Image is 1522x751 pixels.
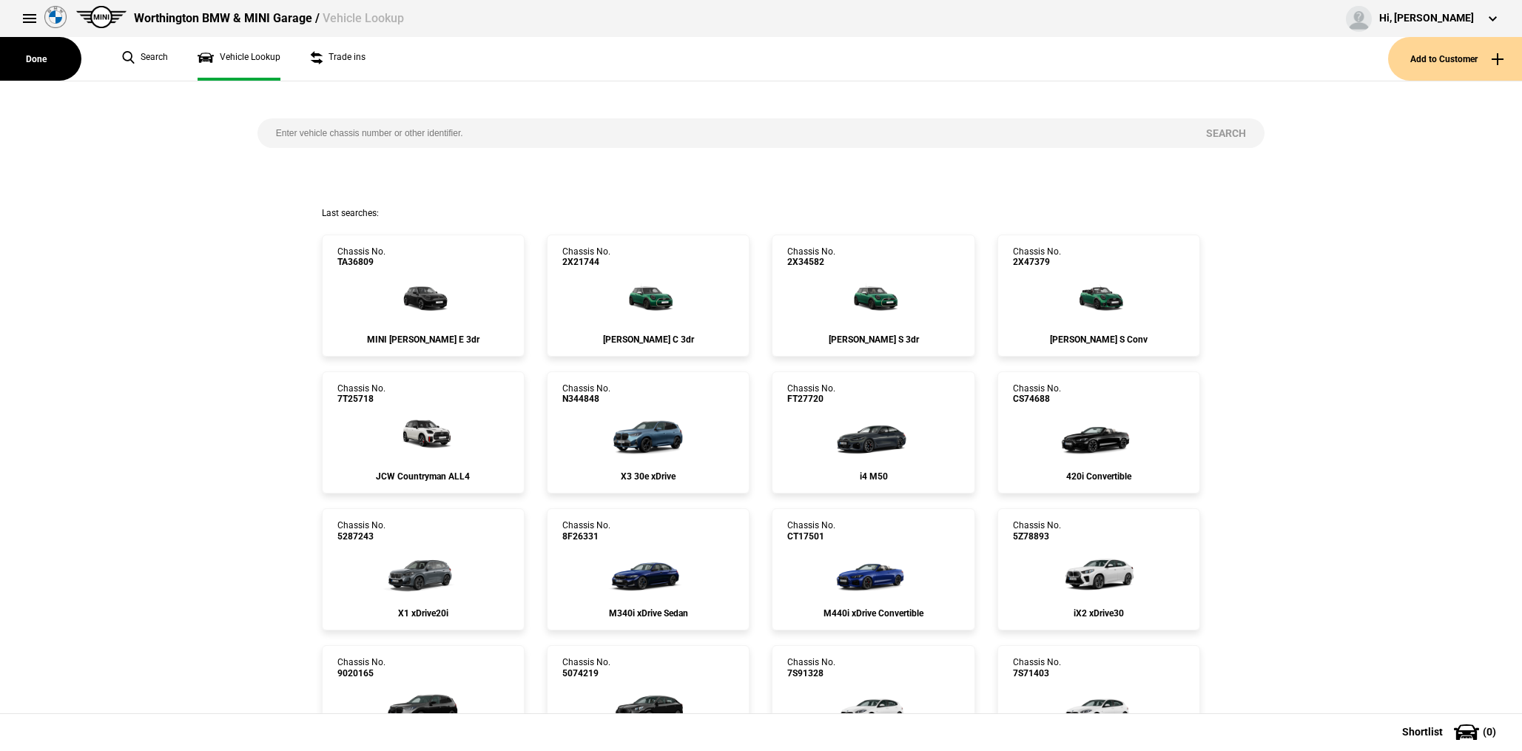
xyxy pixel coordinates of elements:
span: Last searches: [322,208,379,218]
span: 2X47379 [1013,257,1061,267]
div: Chassis No. [1013,246,1061,268]
img: mini.png [76,6,127,28]
span: 5287243 [337,531,385,542]
span: N344848 [562,394,610,404]
button: Shortlist(0) [1380,713,1522,750]
input: Enter vehicle chassis number or other identifier. [257,118,1188,148]
div: 420i Convertible [1013,471,1185,482]
div: Chassis No. [562,246,610,268]
div: X3 30e xDrive [562,471,734,482]
img: cosySec [1049,678,1148,738]
span: 2X21744 [562,257,610,267]
div: Chassis No. [337,246,385,268]
span: FT27720 [787,394,835,404]
span: CT17501 [787,531,835,542]
div: [PERSON_NAME] C 3dr [562,334,734,345]
div: Chassis No. [562,657,610,678]
div: Chassis No. [787,520,835,542]
div: Chassis No. [337,383,385,405]
a: Trade ins [310,37,366,81]
img: cosySec [374,678,472,738]
img: cosySec [824,678,923,738]
span: 5074219 [562,668,610,678]
div: i4 M50 [787,471,959,482]
div: Hi, [PERSON_NAME] [1379,11,1474,26]
span: ( 0 ) [1483,727,1496,737]
div: M340i xDrive Sedan [562,608,734,619]
div: Chassis No. [337,657,385,678]
a: Search [122,37,168,81]
div: Chassis No. [787,383,835,405]
div: Chassis No. [1013,383,1061,405]
img: cosySec [599,542,698,601]
div: Chassis No. [562,383,610,405]
img: cosySec [1049,542,1148,601]
div: Chassis No. [337,520,385,542]
span: Vehicle Lookup [323,11,404,25]
div: iX2 xDrive30 [1013,608,1185,619]
img: cosySec [834,268,913,327]
div: [PERSON_NAME] S Conv [1013,334,1185,345]
div: [PERSON_NAME] S 3dr [787,334,959,345]
img: cosySec [384,268,463,327]
img: cosySec [609,268,688,327]
span: 5Z78893 [1013,531,1061,542]
img: cosySec [374,542,472,601]
span: Shortlist [1402,727,1443,737]
div: Chassis No. [1013,657,1061,678]
span: CS74688 [1013,394,1061,404]
a: Vehicle Lookup [198,37,280,81]
img: cosySec [599,405,698,464]
span: 8F26331 [562,531,610,542]
img: cosySec [824,405,923,464]
div: M440i xDrive Convertible [787,608,959,619]
img: cosySec [384,405,463,464]
div: X1 xDrive20i [337,608,509,619]
div: MINI [PERSON_NAME] E 3dr [337,334,509,345]
img: cosySec [824,542,923,601]
div: Chassis No. [1013,520,1061,542]
div: Chassis No. [787,246,835,268]
button: Search [1188,118,1265,148]
div: Worthington BMW & MINI Garage / [134,10,404,27]
div: Chassis No. [787,657,835,678]
button: Add to Customer [1388,37,1522,81]
img: bmw.png [44,6,67,28]
span: 9020165 [337,668,385,678]
img: cosySec [1060,268,1139,327]
img: cosySec [599,678,698,738]
div: JCW Countryman ALL4 [337,471,509,482]
span: TA36809 [337,257,385,267]
span: 7T25718 [337,394,385,404]
div: Chassis No. [562,520,610,542]
span: 7S91328 [787,668,835,678]
img: cosySec [1049,405,1148,464]
span: 2X34582 [787,257,835,267]
span: 7S71403 [1013,668,1061,678]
